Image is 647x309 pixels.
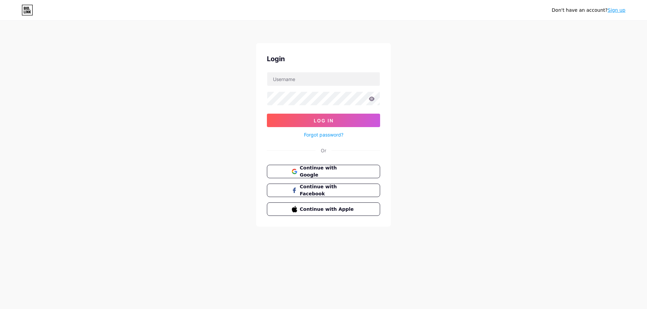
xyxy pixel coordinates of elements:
[267,184,380,197] button: Continue with Facebook
[608,7,625,13] a: Sign up
[267,202,380,216] button: Continue with Apple
[552,7,625,14] div: Don't have an account?
[267,72,380,86] input: Username
[304,131,343,138] a: Forgot password?
[267,165,380,178] button: Continue with Google
[300,206,356,213] span: Continue with Apple
[314,118,334,123] span: Log In
[300,183,356,197] span: Continue with Facebook
[267,114,380,127] button: Log In
[300,164,356,179] span: Continue with Google
[267,54,380,64] div: Login
[321,147,326,154] div: Or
